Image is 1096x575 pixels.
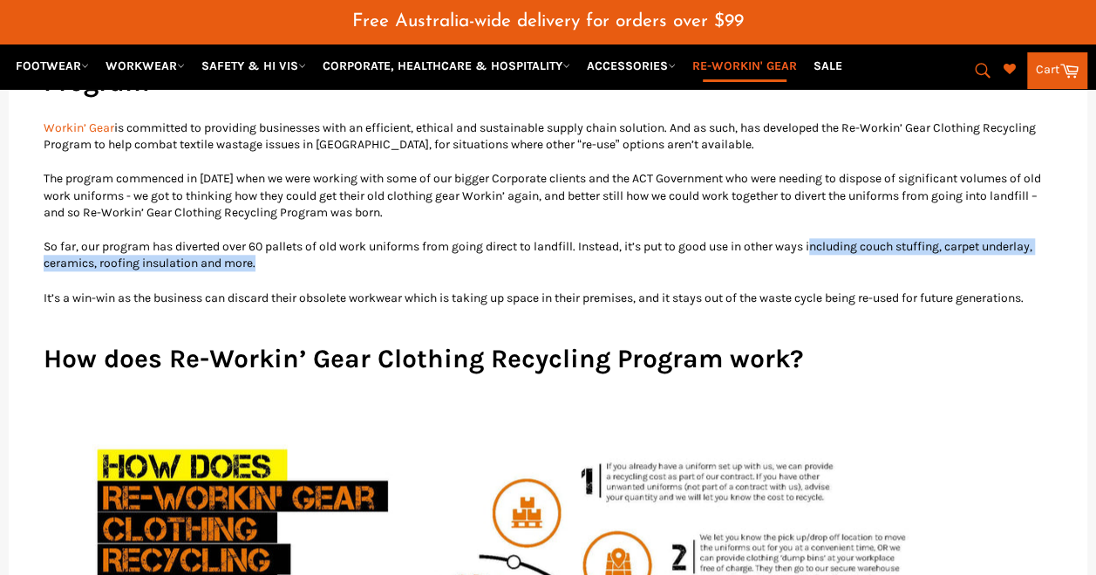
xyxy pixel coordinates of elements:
p: The program commenced in [DATE] when we were working with some of our bigger Corporate clients an... [44,170,1052,221]
a: ACCESSORIES [580,51,683,81]
p: It’s a win-win as the business can discard their obsolete workwear which is taking up space in th... [44,290,1052,306]
a: Workin’ Gear [44,120,114,135]
p: So far, our program has diverted over 60 pallets of old work uniforms from going direct to landfi... [44,238,1052,272]
a: RE-WORKIN' GEAR [685,51,804,81]
a: SAFETY & HI VIS [194,51,313,81]
span: Free Australia-wide delivery for orders over $99 [352,12,744,31]
h2: How does Re-Workin’ Gear Clothing Recycling Program work? [44,341,1052,377]
a: FOOTWEAR [9,51,96,81]
p: is committed to providing businesses with an efficient, ethical and sustainable supply chain solu... [44,120,1052,154]
a: SALE [807,51,849,81]
a: Cart [1027,52,1087,89]
a: WORKWEAR [99,51,192,81]
a: CORPORATE, HEALTHCARE & HOSPITALITY [316,51,577,81]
